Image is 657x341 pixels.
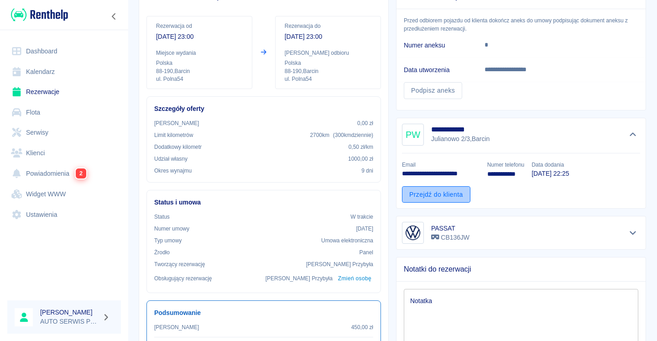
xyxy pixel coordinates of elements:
[532,161,569,169] p: Data dodania
[156,32,243,42] p: [DATE] 23:00
[75,168,86,178] span: 2
[626,128,641,141] button: Ukryj szczegóły
[154,143,202,151] p: Dodatkowy kilometr
[156,67,243,75] p: 88-190 , Barcin
[7,62,121,82] a: Kalendarz
[348,155,373,163] p: 1000,00 zł
[7,102,121,123] a: Flota
[306,260,373,268] p: [PERSON_NAME] Przybyła
[396,16,646,33] p: Przed odbiorem pojazdu od klienta dokończ aneks do umowy podpisując dokument aneksu z przedłużeni...
[266,274,333,283] p: [PERSON_NAME] Przybyła
[357,119,373,127] p: 0,00 zł
[404,65,470,74] h6: Data utworzenia
[285,32,371,42] p: [DATE] 23:00
[7,205,121,225] a: Ustawienia
[156,49,243,57] p: Miejsce wydania
[404,41,470,50] h6: Numer aneksu
[431,224,469,233] h6: PASSAT
[7,163,121,184] a: Powiadomienia2
[156,75,243,83] p: ul. Polna54
[487,161,524,169] p: Numer telefonu
[351,323,373,331] p: 450,00 zł
[154,323,199,331] p: [PERSON_NAME]
[361,167,373,175] p: 9 dni
[7,82,121,102] a: Rezerwacje
[154,119,199,127] p: [PERSON_NAME]
[336,272,373,285] button: Zmień osobę
[285,75,371,83] p: ul. Polna54
[285,49,371,57] p: [PERSON_NAME] odbioru
[626,226,641,239] button: Pokaż szczegóły
[154,131,193,139] p: Limit kilometrów
[156,59,243,67] p: Polska
[154,260,205,268] p: Tworzący rezerwację
[40,308,99,317] h6: [PERSON_NAME]
[154,225,189,233] p: Numer umowy
[7,41,121,62] a: Dashboard
[154,248,170,257] p: Żrodło
[310,131,373,139] p: 2700 km
[285,67,371,75] p: 88-190 , Barcin
[7,184,121,205] a: Widget WWW
[285,59,371,67] p: Polska
[349,143,373,151] p: 0,50 zł /km
[156,22,243,30] p: Rezerwacja od
[402,161,480,169] p: Email
[7,143,121,163] a: Klienci
[532,169,569,178] p: [DATE] 22:25
[356,225,373,233] p: [DATE]
[154,213,170,221] p: Status
[431,134,492,144] p: Julianowo 2/3 , Barcin
[321,236,373,245] p: Umowa elektroniczna
[7,122,121,143] a: Serwisy
[285,22,371,30] p: Rezerwacja do
[402,186,470,203] a: Przejdź do klienta
[11,7,68,22] img: Renthelp logo
[154,236,182,245] p: Typ umowy
[360,248,374,257] p: Panel
[154,274,212,283] p: Obsługujący rezerwację
[7,7,68,22] a: Renthelp logo
[154,308,373,318] h6: Podsumowanie
[404,265,638,274] span: Notatki do rezerwacji
[431,233,469,242] p: CB136JW
[154,104,373,114] h6: Szczegóły oferty
[107,10,121,22] button: Zwiń nawigację
[404,224,422,242] img: Image
[404,82,462,99] a: Podpisz aneks
[154,198,373,207] h6: Status i umowa
[350,213,373,221] p: W trakcie
[333,132,373,138] span: ( 300 km dziennie )
[402,124,424,146] div: PW
[40,317,99,326] p: AUTO SERWIS Przybyła
[154,155,188,163] p: Udział własny
[154,167,192,175] p: Okres wynajmu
